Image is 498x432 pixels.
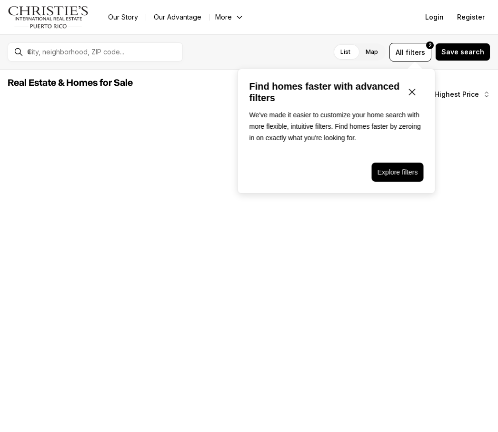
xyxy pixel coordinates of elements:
[429,85,496,104] button: Highest Price
[389,43,431,62] button: Allfilters2
[435,43,490,61] button: Save search
[451,8,490,27] button: Register
[333,43,358,61] label: List
[396,47,404,57] span: All
[249,109,424,144] p: We've made it easier to customize your home search with more flexible, intuitive filters. Find ho...
[419,8,449,27] button: Login
[435,91,479,98] span: Highest Price
[425,13,444,21] span: Login
[209,10,249,24] button: More
[8,6,89,29] img: logo
[358,43,386,61] label: Map
[441,48,484,56] span: Save search
[100,10,146,24] a: Our Story
[401,81,424,103] button: Close popover
[146,10,209,24] a: Our Advantage
[249,81,401,103] p: Find homes faster with advanced filters
[406,47,425,57] span: filters
[8,78,133,88] span: Real Estate & Homes for Sale
[457,13,485,21] span: Register
[372,163,424,182] button: Explore filters
[428,41,432,49] span: 2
